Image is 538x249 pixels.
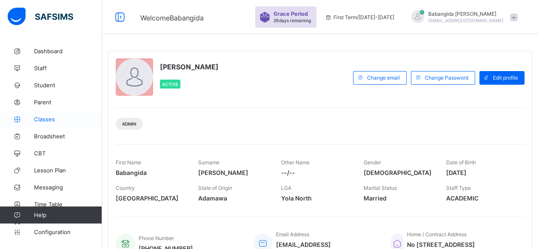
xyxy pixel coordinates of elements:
span: Babangida [116,169,185,176]
span: Configuration [34,229,102,235]
span: LGA [281,185,291,191]
div: Babangida Ibrahim [403,10,522,24]
span: Country [116,185,135,191]
img: safsims [8,8,73,26]
span: CBT [34,150,102,157]
span: Adamawa [198,195,268,202]
span: Staff Type [446,185,471,191]
span: Student [34,82,102,89]
span: Staff [34,65,102,72]
span: Edit profile [493,74,518,81]
span: Other Name [281,159,309,166]
img: sticker-purple.71386a28dfed39d6af7621340158ba97.svg [259,12,270,23]
span: Welcome Babangida [140,14,204,22]
span: [DATE] [446,169,516,176]
span: Married [364,195,433,202]
span: Change Password [425,74,468,81]
span: Broadsheet [34,133,102,140]
span: Active [162,82,178,87]
span: [PERSON_NAME] [160,63,219,71]
span: Yola North [281,195,350,202]
button: Open asap [504,219,529,245]
span: Marital Status [364,185,397,191]
span: ACADEMIC [446,195,516,202]
span: [EMAIL_ADDRESS][DOMAIN_NAME] [428,18,504,23]
span: Babangida [PERSON_NAME] [428,11,504,17]
span: session/term information [325,14,394,20]
span: [DEMOGRAPHIC_DATA] [364,169,433,176]
span: [GEOGRAPHIC_DATA] [116,195,185,202]
span: Phone Number [139,235,174,241]
span: Change email [367,74,400,81]
span: First Name [116,159,141,166]
span: State of Origin [198,185,232,191]
span: Help [34,212,102,218]
span: --/-- [281,169,350,176]
span: Time Table [34,201,102,208]
span: Lesson Plan [34,167,102,174]
span: Date of Birth [446,159,476,166]
span: 26 days remaining [273,18,311,23]
span: Admin [122,121,137,126]
span: Surname [198,159,219,166]
span: Gender [364,159,381,166]
span: Email Address [276,231,309,238]
span: Dashboard [34,48,102,54]
span: Messaging [34,184,102,191]
span: [PERSON_NAME] [198,169,268,176]
span: Parent [34,99,102,106]
span: Grace Period [273,11,308,17]
span: Classes [34,116,102,123]
span: Home / Contract Address [407,231,467,238]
